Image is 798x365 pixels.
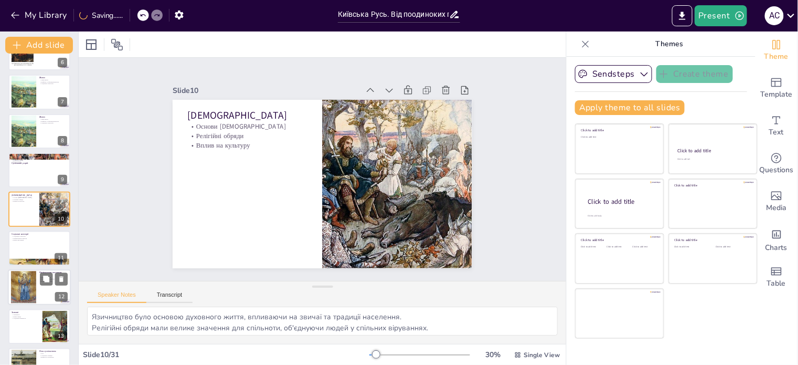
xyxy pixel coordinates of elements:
[695,5,747,26] button: Present
[481,350,506,360] div: 30 %
[756,221,797,258] div: Add charts and graphs
[58,136,67,145] div: 8
[12,316,39,318] p: Важка праця
[40,273,52,286] button: Duplicate Slide
[575,65,652,83] button: Sendsteps
[12,194,36,197] p: [DEMOGRAPHIC_DATA]
[12,199,36,201] p: Релігійні обряди
[8,36,70,70] div: 6
[764,51,789,62] span: Theme
[12,158,67,160] p: Ієрархія суспільства
[191,118,312,140] p: Релігійні обряди
[55,253,67,263] div: 11
[8,192,70,226] div: 10
[55,273,68,286] button: Delete Slide
[12,161,67,163] p: Влада вождя
[39,120,67,122] p: Комфорт та функціональність
[12,159,67,161] p: [PERSON_NAME]
[672,5,693,26] button: Export to PowerPoint
[756,145,797,183] div: Get real-time input from your audience
[765,6,784,25] div: А С
[12,200,36,202] p: Вплив на культуру
[58,58,67,67] div: 6
[58,175,67,184] div: 9
[588,197,655,206] div: Click to add title
[756,32,797,69] div: Change the overall theme
[12,196,36,199] p: Основи [DEMOGRAPHIC_DATA]
[39,280,68,283] p: Роль у суспільстві
[12,239,67,242] p: Вільне населення
[146,291,193,303] button: Transcript
[83,36,100,53] div: Layout
[12,237,67,239] p: Привілейовані верстви
[87,307,558,336] textarea: Язичництво було основою духовного життя, впливаючи на звичаї та традиції населення. Релігійні обр...
[675,246,708,248] div: Click to add text
[677,158,747,161] div: Click to add text
[756,69,797,107] div: Add ready made slides
[338,7,450,22] input: Insert title
[55,331,67,341] div: 13
[8,231,70,266] div: 11
[581,246,605,248] div: Click to add text
[756,258,797,296] div: Add a table
[8,309,70,344] div: 13
[678,148,748,154] div: Click to add title
[39,276,68,278] p: Напівзалежність
[55,214,67,224] div: 10
[39,278,68,280] p: Феодальні повинності
[8,269,71,305] div: 12
[5,37,73,54] button: Add slide
[607,246,631,248] div: Click to add text
[8,153,70,187] div: 9
[524,351,560,359] span: Single View
[12,233,67,236] p: Соціальні категорії
[594,32,745,57] p: Themes
[181,70,367,100] div: Slide 10
[83,350,369,360] div: Slide 10 / 31
[675,183,750,187] div: Click to add title
[39,83,67,85] p: Соціальна структура
[8,7,71,24] button: My Library
[39,77,67,80] p: Житло
[12,162,67,165] p: Суспільний устрій
[39,118,67,120] p: Типи житла
[575,100,685,115] button: Apply theme to all slides
[39,122,67,124] p: Соціальна структура
[39,357,67,359] p: Вплив на суспільство
[581,128,656,132] div: Click to add title
[193,108,313,130] p: Основи [DEMOGRAPHIC_DATA]
[12,314,39,316] p: Залежність
[633,246,656,248] div: Click to add text
[12,311,39,314] p: Залежні
[581,238,656,242] div: Click to add title
[190,127,311,149] p: Вплив на культуру
[39,79,67,81] p: Типи житла
[39,116,67,119] p: Житло
[39,272,68,275] p: Напівзалежне населення
[39,354,67,357] p: Соціальна ізоляція
[765,5,784,26] button: А С
[756,107,797,145] div: Add text boxes
[194,95,314,121] p: [DEMOGRAPHIC_DATA]
[767,278,786,289] span: Table
[79,11,123,20] div: Saving......
[12,235,67,237] p: Соціальна структура
[58,97,67,107] div: 7
[111,38,123,51] span: Position
[581,136,656,139] div: Click to add text
[716,246,749,248] div: Click to add text
[756,183,797,221] div: Add images, graphics, shapes or video
[767,202,787,214] span: Media
[656,65,733,83] button: Create theme
[8,75,70,109] div: 7
[765,242,788,254] span: Charts
[769,127,784,138] span: Text
[12,318,39,320] p: Соціальна нерівність
[55,293,68,302] div: 12
[39,81,67,84] p: Комфорт та функціональність
[8,114,70,149] div: 8
[675,238,750,242] div: Click to add title
[588,214,654,217] div: Click to add body
[760,164,794,176] span: Questions
[39,353,67,355] p: Ізгої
